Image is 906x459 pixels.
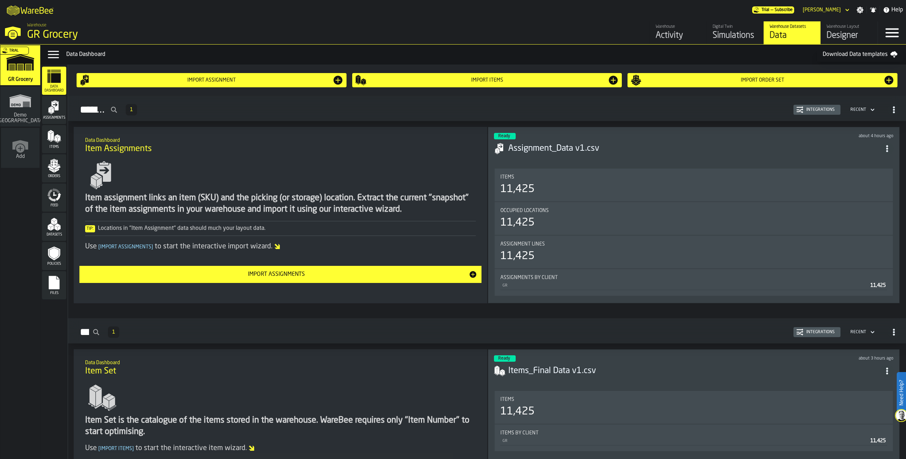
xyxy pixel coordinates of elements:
[500,241,887,247] div: Title
[880,6,906,14] label: button-toggle-Help
[500,397,887,402] div: Title
[850,330,866,335] div: DropdownMenuValue-4
[495,202,893,235] div: stat-Occupied Locations
[752,6,794,14] a: link-to-/wh/i/e451d98b-95f6-4604-91ff-c80219f9c36d/pricing/
[85,366,116,377] span: Item Set
[770,24,815,29] div: Warehouse Datasets
[500,208,549,213] span: Occupied Locations
[85,225,95,232] span: Tip:
[775,7,793,12] span: Subscribe
[656,30,701,41] div: Activity
[500,183,535,196] div: 11,425
[42,262,66,266] span: Policies
[793,105,840,115] button: button-Integrations
[85,136,475,143] h2: Sub Title
[494,167,894,297] section: card-AssignmentDashboardCard
[42,233,66,237] span: Datasets
[105,326,122,338] div: ButtonLoadMore-Load More-Prev-First-Last
[650,21,707,44] a: link-to-/wh/i/e451d98b-95f6-4604-91ff-c80219f9c36d/feed/
[0,45,40,87] a: link-to-/wh/i/e451d98b-95f6-4604-91ff-c80219f9c36d/simulations
[27,29,219,41] div: GR Grocery
[495,169,893,201] div: stat-Items
[91,77,332,83] div: Import assignment
[42,174,66,178] span: Orders
[130,107,133,112] span: 1
[68,318,906,344] h2: button-Items
[352,73,622,87] button: button-Import Items
[42,96,66,124] li: menu Assignments
[850,107,866,112] div: DropdownMenuValue-4
[85,443,475,453] div: Use to start the interactive item wizard.
[502,439,868,443] div: GR
[498,134,510,138] span: Ready
[500,250,535,263] div: 11,425
[713,24,758,29] div: Digital Twin
[803,7,841,13] div: DropdownMenuValue-Sandhya Gopakumar
[42,242,66,270] li: menu Policies
[498,356,510,361] span: Ready
[74,127,487,303] div: ItemListCard-
[707,21,764,44] a: link-to-/wh/i/e451d98b-95f6-4604-91ff-c80219f9c36d/simulations
[495,391,893,424] div: stat-Items
[85,143,152,155] span: Item Assignments
[84,270,468,279] div: Import Assignments
[79,133,481,158] div: title-Item Assignments
[42,145,66,149] span: Items
[42,213,66,241] li: menu Datasets
[854,6,866,14] label: button-toggle-Settings
[771,7,773,12] span: —
[366,77,608,83] div: Import Items
[97,446,135,451] span: Import Items
[752,6,794,14] div: Menu Subscription
[867,6,880,14] label: button-toggle-Notifications
[42,116,66,120] span: Assignments
[770,30,815,41] div: Data
[42,85,66,93] span: Data Dashboard
[793,327,840,337] button: button-Integrations
[68,96,906,121] h2: button-Assignments
[79,266,481,283] button: button-Import Assignments
[66,50,817,59] div: Data Dashboard
[27,23,46,28] span: Warehouse
[870,283,886,288] span: 11,425
[42,154,66,183] li: menu Orders
[705,134,894,139] div: Updated: 9/8/2025, 8:22:14 AM Created: 9/8/2025, 8:21:55 AM
[500,405,535,418] div: 11,425
[827,30,872,41] div: Designer
[85,415,475,438] div: Item Set is the catalogue of the items stored in the warehouse. WareBee requires only "Item Numbe...
[642,77,883,83] div: Import Order Set
[98,244,100,249] span: [
[495,236,893,268] div: stat-Assignment lines
[500,430,538,436] span: Items by client
[761,7,769,12] span: Trial
[500,275,887,280] div: Title
[85,224,475,233] div: Locations in "Item Assignment" data should much your layout data.
[488,127,900,303] div: ItemListCard-DashboardItemContainer
[502,283,868,288] div: GR
[508,143,881,154] h3: Assignment_Data v1.csv
[85,242,475,252] div: Use to start the interactive import wizard.
[817,47,903,62] a: Download Data templates
[878,21,906,44] label: button-toggle-Menu
[500,430,887,436] div: Title
[42,203,66,207] span: Feed
[848,105,876,114] div: DropdownMenuValue-4
[500,280,887,290] div: StatList-item-GR
[132,446,134,451] span: ]
[0,87,40,128] a: link-to-/wh/i/16932755-72b9-4ea4-9c69-3f1f3a500823/simulations
[508,365,881,377] h3: Items_Final Data v1.csv
[713,30,758,41] div: Simulations
[85,359,475,366] h2: Sub Title
[494,355,516,362] div: status-3 2
[870,438,886,443] span: 11,425
[500,436,887,445] div: StatList-item-GR
[500,208,887,213] div: Title
[42,291,66,295] span: Files
[97,244,155,249] span: Import Assignments
[495,269,893,296] div: stat-Assignments by Client
[500,174,887,180] div: Title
